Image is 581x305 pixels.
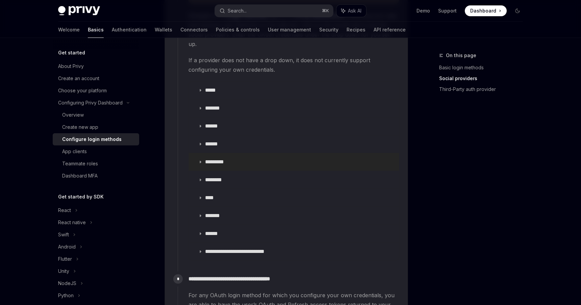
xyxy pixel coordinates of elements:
div: Python [58,291,74,300]
img: dark logo [58,6,100,16]
button: Ask AI [336,5,366,17]
h5: Get started [58,49,85,57]
div: Create new app [62,123,98,131]
a: Create an account [53,72,139,85]
div: App clients [62,147,87,156]
a: Authentication [112,22,147,38]
a: Basic login methods [439,62,528,73]
a: Support [438,7,457,14]
span: If a provider does not have a drop down, it does not currently support configuring your own crede... [188,55,399,74]
div: Choose your platform [58,87,107,95]
div: Android [58,243,76,251]
a: Basics [88,22,104,38]
a: Teammate roles [53,158,139,170]
div: Dashboard MFA [62,172,98,180]
a: API reference [374,22,406,38]
span: ⌘ K [322,8,329,14]
div: Flutter [58,255,72,263]
div: Unity [58,267,69,275]
div: React [58,206,71,214]
div: Configuring Privy Dashboard [58,99,123,107]
div: About Privy [58,62,84,70]
div: Configure login methods [62,135,122,143]
div: Swift [58,231,69,239]
a: About Privy [53,60,139,72]
a: Configure login methods [53,133,139,145]
h5: Get started by SDK [58,193,104,201]
a: Social providers [439,73,528,84]
a: Policies & controls [216,22,260,38]
a: App clients [53,145,139,158]
div: React native [58,218,86,227]
span: On this page [446,51,476,60]
a: Dashboard MFA [53,170,139,182]
div: Create an account [58,74,99,83]
button: Search...⌘K [215,5,333,17]
div: Overview [62,111,84,119]
div: Teammate roles [62,160,98,168]
a: User management [268,22,311,38]
button: Toggle dark mode [512,5,523,16]
div: NodeJS [58,279,76,287]
a: Overview [53,109,139,121]
a: Dashboard [465,5,507,16]
a: Security [319,22,338,38]
a: Third-Party auth provider [439,84,528,95]
a: Welcome [58,22,80,38]
span: Ask AI [348,7,361,14]
div: Search... [228,7,247,15]
a: Wallets [155,22,172,38]
span: Dashboard [470,7,496,14]
a: Choose your platform [53,85,139,97]
a: Recipes [347,22,365,38]
a: Demo [416,7,430,14]
a: Connectors [180,22,208,38]
a: Create new app [53,121,139,133]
